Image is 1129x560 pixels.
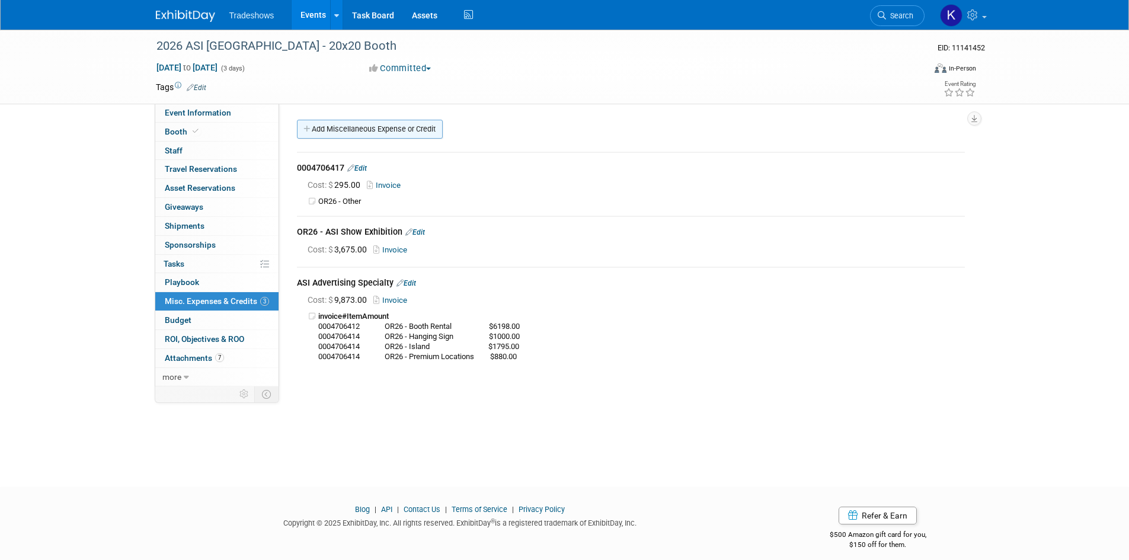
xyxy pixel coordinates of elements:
[165,240,216,249] span: Sponsorships
[165,202,203,212] span: Giveaways
[165,146,183,155] span: Staff
[782,540,974,550] div: $150 off for them.
[367,181,405,190] a: Invoice
[886,11,913,20] span: Search
[308,245,334,254] span: Cost: $
[155,349,279,367] a: Attachments7
[394,505,402,514] span: |
[297,162,965,176] div: 0004706417
[870,5,925,26] a: Search
[155,198,279,216] a: Giveaways
[396,279,416,287] a: Edit
[405,228,425,236] a: Edit
[193,128,199,135] i: Booth reservation complete
[187,84,206,92] a: Edit
[165,315,191,325] span: Budget
[855,62,977,79] div: Event Format
[318,197,965,207] td: OR26 - Other
[155,123,279,141] a: Booth
[782,522,974,549] div: $500 Amazon gift card for you,
[491,518,495,524] sup: ®
[935,63,946,73] img: Format-Inperson.png
[938,43,985,52] span: Event ID: 11141452
[297,120,443,139] a: Add Miscellaneous Expense or Credit
[155,236,279,254] a: Sponsorships
[260,297,269,306] span: 3
[165,127,201,136] span: Booth
[164,259,184,268] span: Tasks
[948,64,976,73] div: In-Person
[940,4,962,27] img: Karyna Kitsmey
[155,104,279,122] a: Event Information
[165,334,244,344] span: ROI, Objectives & ROO
[220,65,245,72] span: (3 days)
[365,62,436,75] button: Committed
[347,312,362,321] b: Item
[156,10,215,22] img: ExhibitDay
[165,108,231,117] span: Event Information
[165,296,269,306] span: Misc. Expenses & Credits
[155,255,279,273] a: Tasks
[155,292,279,311] a: Misc. Expenses & Credits3
[155,330,279,348] a: ROI, Objectives & ROO
[156,515,765,529] div: Copyright © 2025 ExhibitDay, Inc. All rights reserved. ExhibitDay is a registered trademark of Ex...
[442,505,450,514] span: |
[229,11,274,20] span: Tradeshows
[308,180,334,190] span: Cost: $
[308,180,365,190] span: 295.00
[155,142,279,160] a: Staff
[155,217,279,235] a: Shipments
[318,312,347,321] b: invoice#
[152,36,907,57] div: 2026 ASI [GEOGRAPHIC_DATA] - 20x20 Booth
[165,164,237,174] span: Travel Reservations
[254,386,279,402] td: Toggle Event Tabs
[308,295,334,305] span: Cost: $
[165,277,199,287] span: Playbook
[155,179,279,197] a: Asset Reservations
[155,311,279,329] a: Budget
[308,295,372,305] span: 9,873.00
[509,505,517,514] span: |
[318,312,965,362] td: 0004706412 OR26 - Booth Rental $6198.00 0004706414 OR26 - Hanging Sign $1000.00 0004706414 OR26 -...
[165,221,204,231] span: Shipments
[362,312,389,321] b: Amount
[372,505,379,514] span: |
[308,245,372,254] span: 3,675.00
[165,183,235,193] span: Asset Reservations
[347,164,367,172] a: Edit
[373,296,412,305] a: Invoice
[381,505,392,514] a: API
[404,505,440,514] a: Contact Us
[156,81,206,93] td: Tags
[156,62,218,73] span: [DATE] [DATE]
[155,368,279,386] a: more
[155,273,279,292] a: Playbook
[519,505,565,514] a: Privacy Policy
[297,226,965,240] div: OR26 - ASI Show Exhibition
[355,505,370,514] a: Blog
[944,81,976,87] div: Event Rating
[234,386,255,402] td: Personalize Event Tab Strip
[155,160,279,178] a: Travel Reservations
[165,353,224,363] span: Attachments
[373,245,412,254] a: Invoice
[215,353,224,362] span: 7
[162,372,181,382] span: more
[452,505,507,514] a: Terms of Service
[839,507,917,524] a: Refer & Earn
[181,63,193,72] span: to
[297,277,965,291] div: ASI Advertising Specialty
